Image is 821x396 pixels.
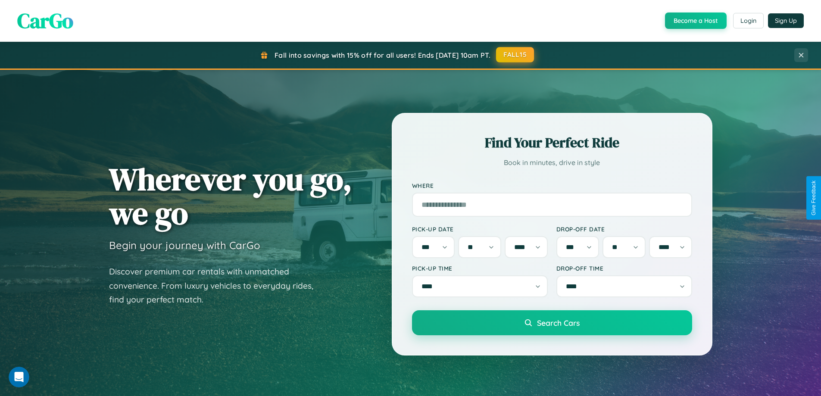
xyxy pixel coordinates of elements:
iframe: Intercom live chat [9,367,29,387]
label: Pick-up Time [412,265,548,272]
label: Drop-off Date [556,225,692,233]
p: Discover premium car rentals with unmatched convenience. From luxury vehicles to everyday rides, ... [109,265,325,307]
p: Book in minutes, drive in style [412,156,692,169]
button: Search Cars [412,310,692,335]
label: Drop-off Time [556,265,692,272]
span: CarGo [17,6,73,35]
label: Where [412,182,692,189]
button: FALL15 [496,47,534,62]
h1: Wherever you go, we go [109,162,352,230]
span: Search Cars [537,318,580,327]
button: Become a Host [665,12,727,29]
button: Login [733,13,764,28]
label: Pick-up Date [412,225,548,233]
button: Sign Up [768,13,804,28]
span: Fall into savings with 15% off for all users! Ends [DATE] 10am PT. [275,51,490,59]
div: Give Feedback [811,181,817,215]
h2: Find Your Perfect Ride [412,133,692,152]
h3: Begin your journey with CarGo [109,239,260,252]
